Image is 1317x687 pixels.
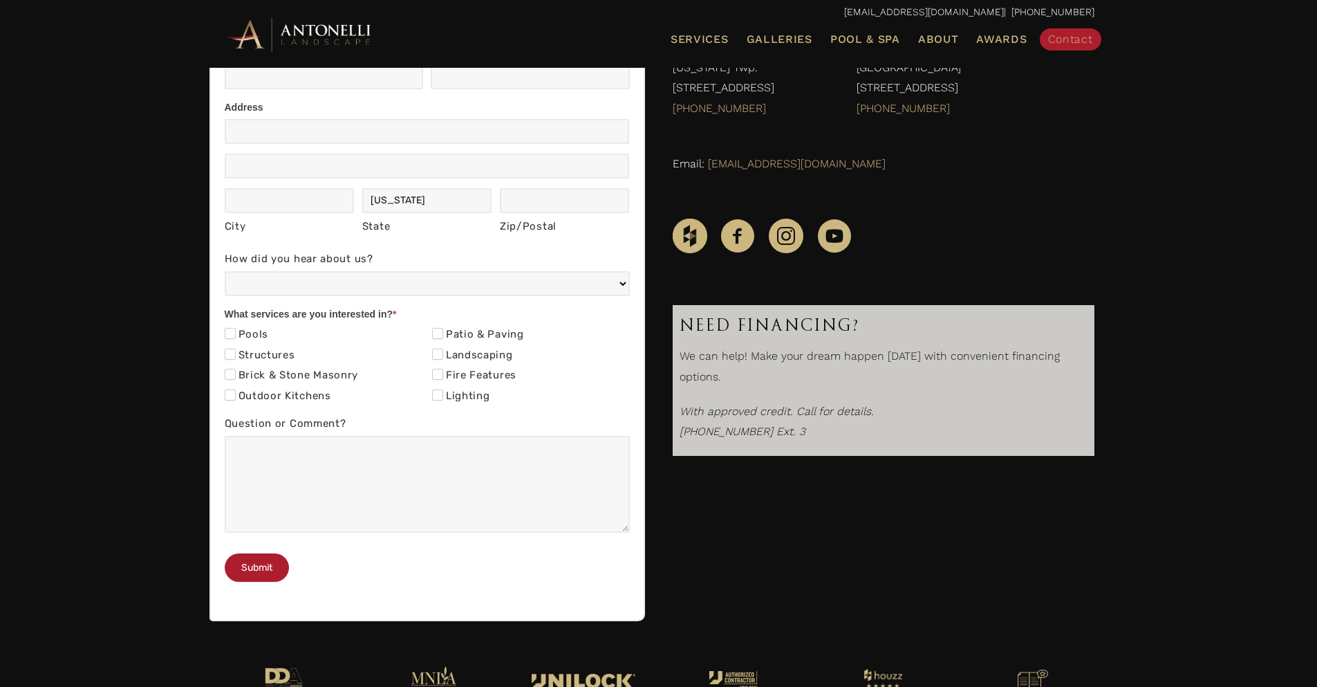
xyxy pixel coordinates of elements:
[225,349,236,360] input: Structures
[225,553,289,582] button: Submit
[673,102,766,115] a: [PHONE_NUMBER]
[225,217,355,237] div: City
[225,99,630,119] div: Address
[976,33,1027,46] span: Awards
[225,250,630,271] label: How did you hear about us?
[432,369,443,380] input: Fire Features
[432,328,443,339] input: Patio & Paving
[680,405,874,418] i: With approved credit. Call for details.
[432,349,513,363] label: Landscaping
[1040,28,1101,51] a: Contact
[362,217,492,237] div: State
[225,390,236,401] input: Outdoor Kitchens
[825,30,906,48] a: Pool & Spa
[913,30,964,48] a: About
[708,157,886,170] a: [EMAIL_ADDRESS][DOMAIN_NAME]
[223,3,1094,21] p: | [PHONE_NUMBER]
[680,425,805,438] em: [PHONE_NUMBER] Ext. 3
[432,349,443,360] input: Landscaping
[680,312,1087,339] h3: Need Financing?
[225,328,236,339] input: Pools
[918,34,959,45] span: About
[673,57,830,126] p: [US_STATE] Twp. [STREET_ADDRESS]
[223,15,375,53] img: Antonelli Horizontal Logo
[680,346,1087,394] p: We can help! Make your dream happen [DATE] with convenient financing options.
[225,369,236,380] input: Brick & Stone Masonry
[857,102,950,115] a: [PHONE_NUMBER]
[225,390,331,403] label: Outdoor Kitchens
[844,6,1004,17] a: [EMAIL_ADDRESS][DOMAIN_NAME]
[432,369,516,383] label: Fire Features
[673,157,704,170] span: Email:
[830,33,900,46] span: Pool & Spa
[225,414,630,436] label: Question or Comment?
[362,188,492,213] input: Michigan
[225,349,295,363] label: Structures
[673,219,707,253] img: Houzz
[432,390,490,403] label: Lighting
[747,33,812,46] span: Galleries
[857,57,1094,126] p: [GEOGRAPHIC_DATA] [STREET_ADDRESS]
[225,328,269,342] label: Pools
[225,306,630,326] div: What services are you interested in?
[225,369,359,383] label: Brick & Stone Masonry
[671,34,729,45] span: Services
[971,30,1032,48] a: Awards
[665,30,734,48] a: Services
[741,30,818,48] a: Galleries
[432,328,524,342] label: Patio & Paving
[432,390,443,401] input: Lighting
[1048,33,1093,46] span: Contact
[500,217,630,237] div: Zip/Postal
